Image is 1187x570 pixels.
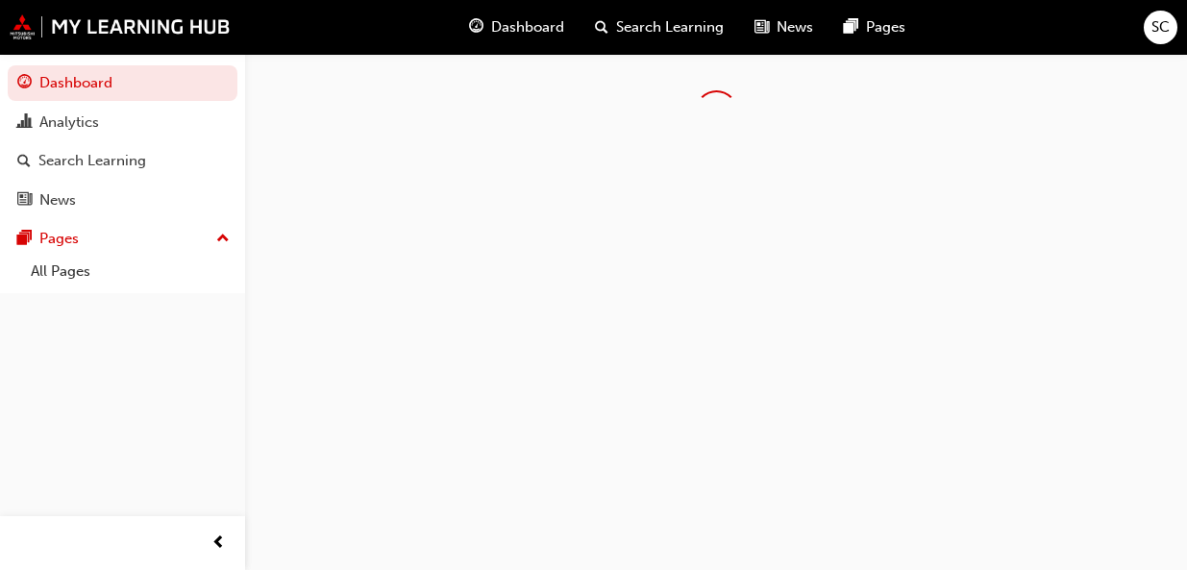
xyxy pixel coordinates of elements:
span: up-icon [216,227,230,252]
a: All Pages [23,257,237,286]
span: Search Learning [616,16,724,38]
a: Analytics [8,105,237,140]
span: Dashboard [491,16,564,38]
a: Search Learning [8,143,237,179]
span: news-icon [754,15,769,39]
div: News [39,189,76,211]
span: pages-icon [17,231,32,248]
span: News [777,16,813,38]
span: prev-icon [211,532,226,556]
span: SC [1151,16,1170,38]
span: search-icon [595,15,608,39]
span: pages-icon [844,15,858,39]
div: Analytics [39,112,99,134]
a: News [8,183,237,218]
span: news-icon [17,192,32,210]
a: guage-iconDashboard [454,8,580,47]
a: Dashboard [8,65,237,101]
button: SC [1144,11,1177,44]
img: mmal [10,14,231,39]
a: pages-iconPages [828,8,921,47]
span: chart-icon [17,114,32,132]
span: search-icon [17,153,31,170]
button: DashboardAnalyticsSearch LearningNews [8,62,237,221]
a: news-iconNews [739,8,828,47]
button: Pages [8,221,237,257]
a: search-iconSearch Learning [580,8,739,47]
span: guage-icon [17,75,32,92]
div: Pages [39,228,79,250]
span: Pages [866,16,905,38]
div: Search Learning [38,150,146,172]
span: guage-icon [469,15,483,39]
